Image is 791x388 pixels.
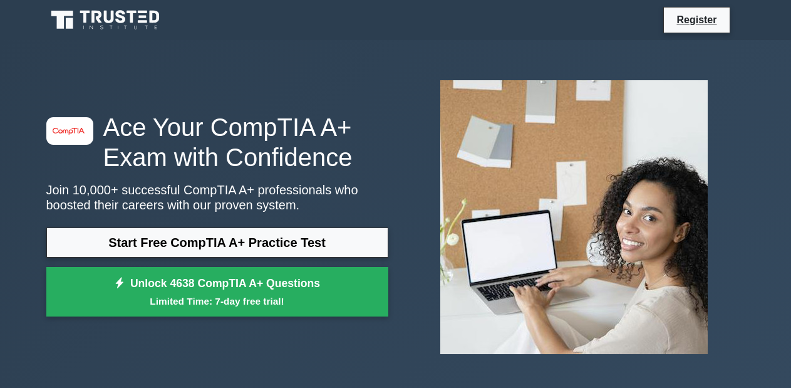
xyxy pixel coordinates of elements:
p: Join 10,000+ successful CompTIA A+ professionals who boosted their careers with our proven system. [46,182,388,212]
a: Unlock 4638 CompTIA A+ QuestionsLimited Time: 7-day free trial! [46,267,388,317]
a: Start Free CompTIA A+ Practice Test [46,228,388,258]
small: Limited Time: 7-day free trial! [62,294,373,308]
a: Register [669,12,724,28]
h1: Ace Your CompTIA A+ Exam with Confidence [46,112,388,172]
